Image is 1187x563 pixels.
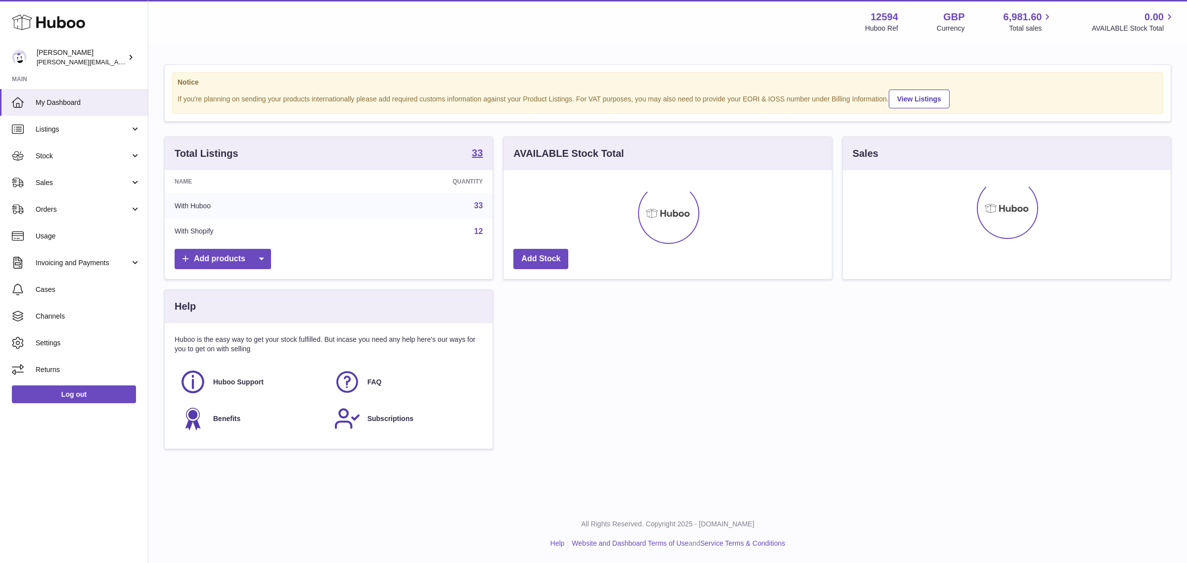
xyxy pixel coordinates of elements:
[334,369,478,395] a: FAQ
[1004,10,1053,33] a: 6,981.60 Total sales
[367,377,382,387] span: FAQ
[36,178,130,188] span: Sales
[700,539,785,547] a: Service Terms & Conditions
[36,151,130,161] span: Stock
[165,170,342,193] th: Name
[1092,10,1175,33] a: 0.00 AVAILABLE Stock Total
[12,385,136,403] a: Log out
[156,519,1179,529] p: All Rights Reserved. Copyright 2025 - [DOMAIN_NAME]
[12,50,27,65] img: owen@wearemakewaves.com
[513,249,568,269] a: Add Stock
[568,539,785,548] li: and
[175,335,483,354] p: Huboo is the easy way to get your stock fulfilled. But incase you need any help here's our ways f...
[889,90,950,108] a: View Listings
[367,414,413,423] span: Subscriptions
[36,312,140,321] span: Channels
[472,148,483,160] a: 33
[36,98,140,107] span: My Dashboard
[865,24,898,33] div: Huboo Ref
[175,300,196,313] h3: Help
[213,414,240,423] span: Benefits
[178,78,1158,87] strong: Notice
[36,285,140,294] span: Cases
[474,201,483,210] a: 33
[1144,10,1164,24] span: 0.00
[37,58,198,66] span: [PERSON_NAME][EMAIL_ADDRESS][DOMAIN_NAME]
[472,148,483,158] strong: 33
[36,365,140,375] span: Returns
[550,539,565,547] a: Help
[572,539,688,547] a: Website and Dashboard Terms of Use
[36,205,130,214] span: Orders
[943,10,964,24] strong: GBP
[513,147,624,160] h3: AVAILABLE Stock Total
[36,232,140,241] span: Usage
[1004,10,1042,24] span: 6,981.60
[1009,24,1053,33] span: Total sales
[178,88,1158,108] div: If you're planning on sending your products internationally please add required customs informati...
[474,227,483,235] a: 12
[37,48,126,67] div: [PERSON_NAME]
[180,369,324,395] a: Huboo Support
[180,405,324,432] a: Benefits
[175,147,238,160] h3: Total Listings
[213,377,264,387] span: Huboo Support
[937,24,965,33] div: Currency
[36,125,130,134] span: Listings
[1092,24,1175,33] span: AVAILABLE Stock Total
[853,147,878,160] h3: Sales
[165,193,342,219] td: With Huboo
[165,219,342,244] td: With Shopify
[36,338,140,348] span: Settings
[870,10,898,24] strong: 12594
[334,405,478,432] a: Subscriptions
[36,258,130,268] span: Invoicing and Payments
[175,249,271,269] a: Add products
[342,170,493,193] th: Quantity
